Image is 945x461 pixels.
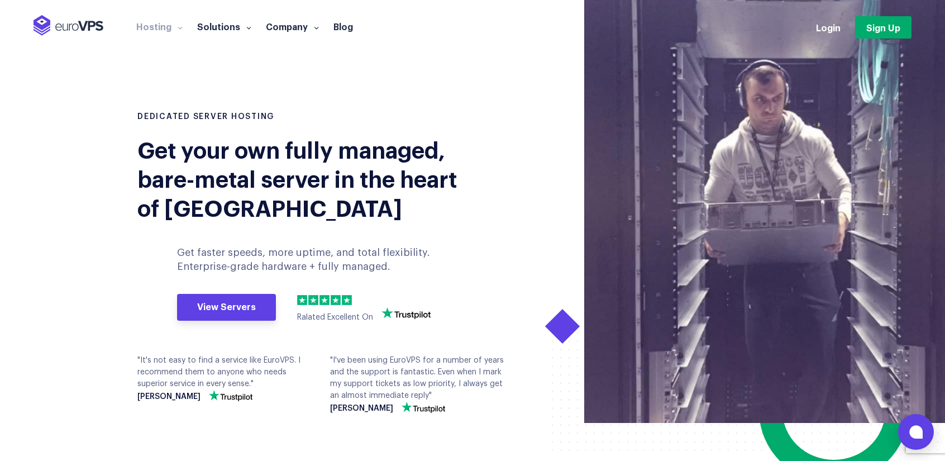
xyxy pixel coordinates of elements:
[319,295,330,305] img: 3
[308,295,318,305] img: 2
[898,414,934,450] button: Open chat window
[402,402,445,413] img: trustpilot-vector-logo.png
[330,355,506,413] div: "I've been using EuroVPS for a number of years and the support is fantastic. Even when I mark my ...
[342,295,352,305] img: 5
[330,405,393,413] strong: [PERSON_NAME]
[297,313,373,321] span: Ralated Excellent On
[259,21,326,32] a: Company
[137,393,201,401] strong: [PERSON_NAME]
[177,246,453,274] p: Get faster speeds, more uptime, and total flexibility. Enterprise-grade hardware + fully managed.
[331,295,341,305] img: 4
[137,134,464,221] div: Get your own fully managed, bare-metal server in the heart of [GEOGRAPHIC_DATA]
[855,16,911,39] a: Sign Up
[34,15,103,36] img: EuroVPS
[209,390,252,401] img: trustpilot-vector-logo.png
[816,21,841,34] a: Login
[177,294,276,321] a: View Servers
[297,295,307,305] img: 1
[129,21,190,32] a: Hosting
[137,355,313,401] div: "It's not easy to find a service like EuroVPS. I recommend them to anyone who needs superior serv...
[190,21,259,32] a: Solutions
[326,21,360,32] a: Blog
[137,112,464,123] h1: DEDICATED SERVER HOSTING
